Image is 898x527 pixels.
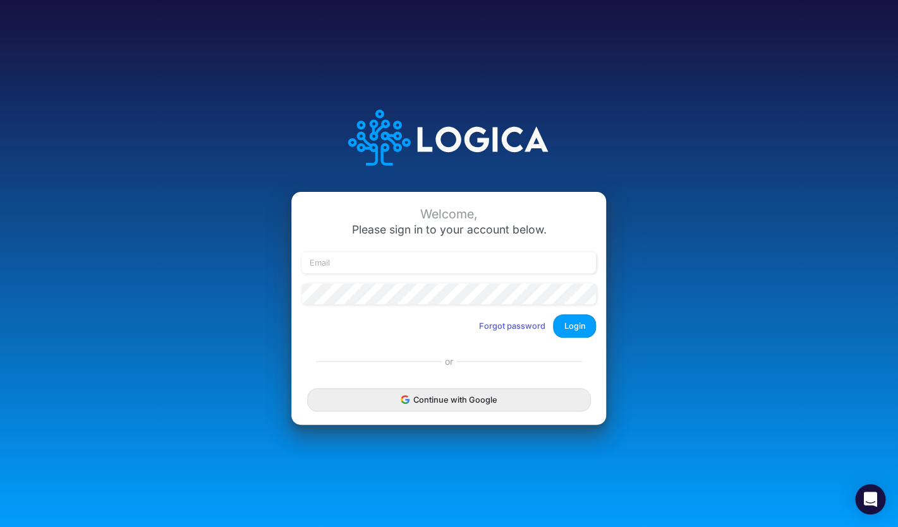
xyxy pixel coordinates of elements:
[307,388,590,412] button: Continue with Google
[470,316,553,336] button: Forgot password
[351,223,546,236] span: Please sign in to your account below.
[855,484,885,514] div: Open Intercom Messenger
[553,314,596,338] button: Login
[301,207,596,222] div: Welcome,
[301,252,596,273] input: Email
